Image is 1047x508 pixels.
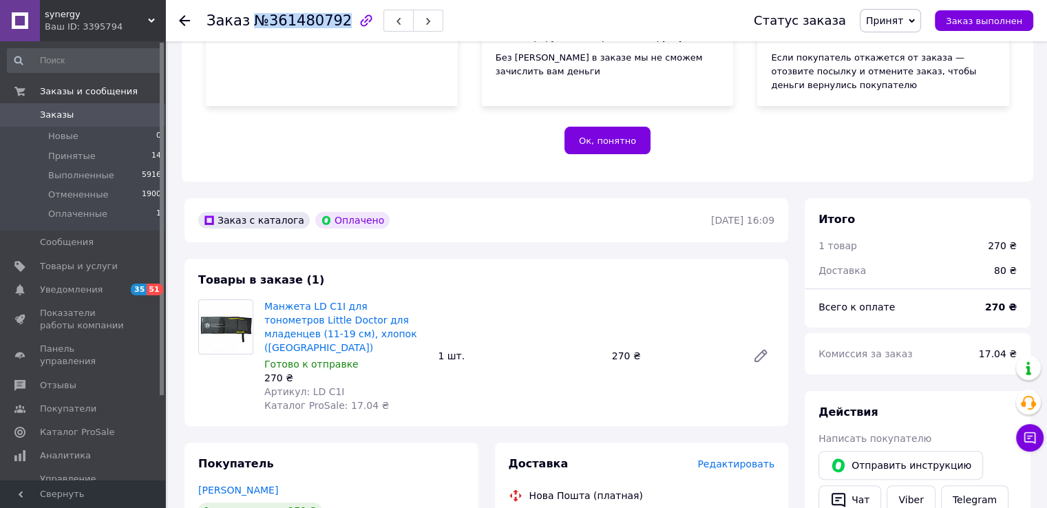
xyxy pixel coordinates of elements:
[818,240,857,251] span: 1 товар
[818,451,983,480] button: Отправить инструкцию
[40,379,76,392] span: Отзывы
[156,130,161,142] span: 0
[866,15,903,26] span: Принят
[264,301,417,353] a: Манжета LD C1I для тонометров Little Doctor для младенцев (11-19 см), хлопок ([GEOGRAPHIC_DATA])
[496,51,720,78] div: Без [PERSON_NAME] в заказе мы не сможем зачислить вам деньги
[1016,424,1044,452] button: Чат с покупателем
[156,208,161,220] span: 1
[818,348,913,359] span: Комиссия за заказ
[526,489,646,502] div: Нова Пошта (платная)
[711,215,774,226] time: [DATE] 16:09
[48,189,108,201] span: Отмененные
[771,51,995,92] div: Если покупатель откажется от заказа — отозвите посылку и отмените заказ, чтобы деньги вернулись п...
[48,130,78,142] span: Новые
[40,109,74,121] span: Заказы
[264,400,389,411] span: Каталог ProSale: 17.04 ₴
[946,16,1022,26] span: Заказ выполнен
[747,342,774,370] a: Редактировать
[40,403,96,415] span: Покупатели
[606,346,741,366] div: 270 ₴
[986,255,1025,286] div: 80 ₴
[579,136,636,146] span: Ок, понятно
[198,273,324,286] span: Товары в заказе (1)
[264,371,427,385] div: 270 ₴
[979,348,1017,359] span: 17.04 ₴
[40,449,91,462] span: Аналитика
[198,457,273,470] span: Покупатель
[264,386,344,397] span: Артикул: LD C1I
[818,301,895,313] span: Всего к оплате
[48,150,96,162] span: Принятые
[131,284,147,295] span: 35
[988,239,1017,253] div: 270 ₴
[432,346,606,366] div: 1 шт.
[40,284,103,296] span: Уведомления
[198,212,310,229] div: Заказ с каталога
[40,426,114,438] span: Каталог ProSale
[254,12,352,29] span: №361480792
[40,307,127,332] span: Показатели работы компании
[818,405,878,419] span: Действия
[45,21,165,33] div: Ваш ID: 3395794
[151,150,161,162] span: 14
[147,284,162,295] span: 51
[40,473,127,498] span: Управление сайтом
[754,14,846,28] div: Статус заказа
[199,300,253,354] img: Манжета LD C1I для тонометров Little Doctor для младенцев (11-19 см), хлопок (Сингапур)
[564,127,651,154] button: Ок, понятно
[818,213,855,226] span: Итого
[40,343,127,368] span: Панель управления
[40,236,94,248] span: Сообщения
[48,169,114,182] span: Выполненные
[207,12,250,29] span: Заказ
[142,189,161,201] span: 1900
[45,8,148,21] span: synergy
[198,485,278,496] a: [PERSON_NAME]
[264,359,359,370] span: Готово к отправке
[40,85,138,98] span: Заказы и сообщения
[509,457,569,470] span: Доставка
[985,301,1017,313] b: 270 ₴
[818,433,931,444] span: Написать покупателю
[7,48,162,73] input: Поиск
[935,10,1033,31] button: Заказ выполнен
[697,458,774,469] span: Редактировать
[179,14,190,28] div: Вернуться назад
[315,212,390,229] div: Оплачено
[48,208,107,220] span: Оплаченные
[40,260,118,273] span: Товары и услуги
[142,169,161,182] span: 5916
[818,265,866,276] span: Доставка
